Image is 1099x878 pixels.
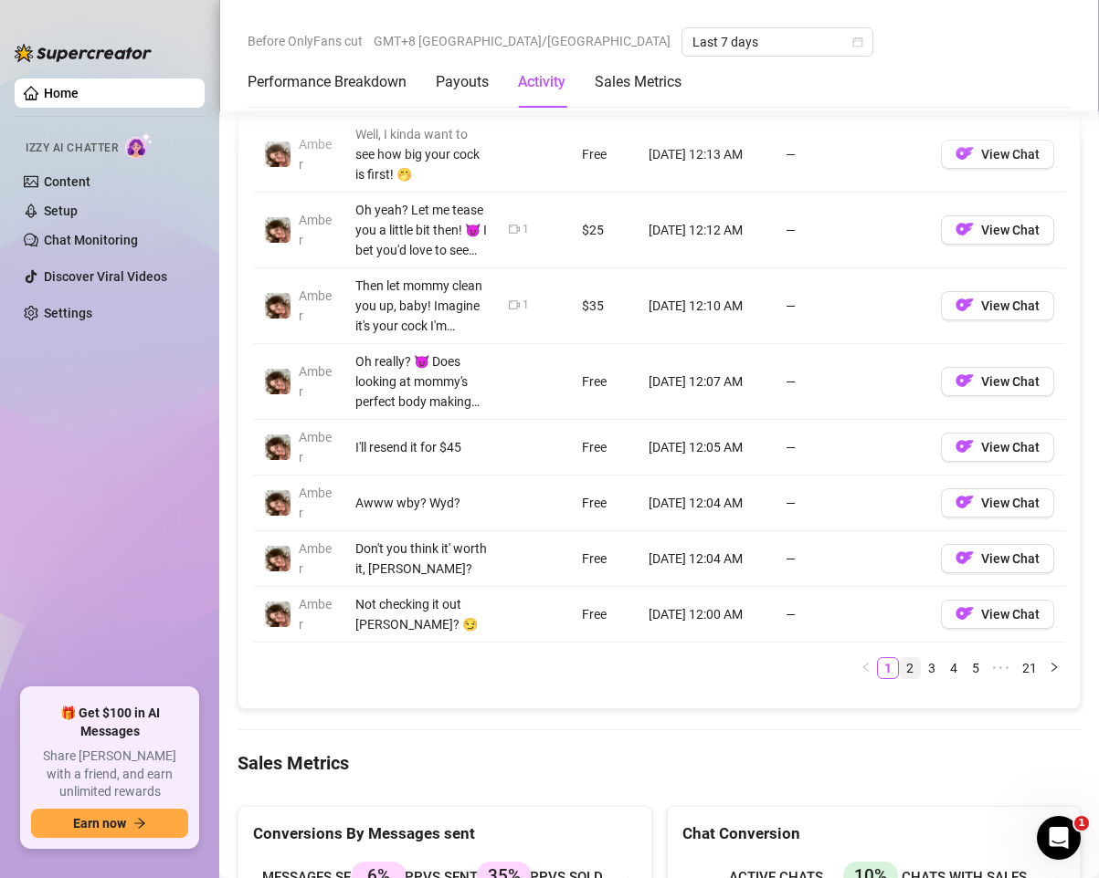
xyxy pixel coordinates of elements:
[265,546,291,571] img: Amber
[355,276,487,336] div: Then let mommy clean you up, baby! Imagine it's your cock I'm sucking in the video instead of thi...
[941,611,1054,625] a: OFView Chat
[26,140,118,157] span: Izzy AI Chatter
[922,658,942,678] a: 3
[775,587,930,643] td: —
[265,369,291,394] img: Amber
[299,597,332,632] span: Amber
[900,658,920,678] a: 2
[941,600,1054,629] button: OFView Chat
[1017,658,1042,678] a: 21
[571,476,638,531] td: Free
[299,213,332,247] span: Amber
[981,298,1040,313] span: View Chat
[682,821,1066,846] div: Chat Conversion
[965,657,987,679] li: 5
[981,223,1040,237] span: View Chat
[1043,657,1065,679] button: right
[941,499,1054,514] a: OFView Chat
[775,268,930,344] td: —
[1043,657,1065,679] li: Next Page
[638,344,775,420] td: [DATE] 12:07 AM
[1049,662,1060,673] span: right
[125,132,153,159] img: AI Chatter
[921,657,943,679] li: 3
[299,288,332,323] span: Amber
[518,71,565,93] div: Activity
[956,493,974,511] img: OF
[775,420,930,476] td: —
[265,490,291,516] img: Amber
[44,204,78,218] a: Setup
[265,434,291,460] img: Amber
[941,226,1054,241] a: OFView Chat
[944,658,964,678] a: 4
[956,437,974,455] img: OF
[571,268,638,344] td: $35
[775,531,930,587] td: —
[374,27,671,55] span: GMT+8 [GEOGRAPHIC_DATA]/[GEOGRAPHIC_DATA]
[956,549,974,567] img: OF
[571,193,638,268] td: $25
[265,293,291,319] img: Amber
[638,193,775,268] td: [DATE] 12:12 AM
[355,437,487,457] div: I'll resend it for $45
[638,531,775,587] td: [DATE] 12:04 AM
[15,44,152,62] img: logo-BBDzfeDw.svg
[265,141,291,167] img: Amber
[509,224,520,235] span: video-camera
[638,268,775,344] td: [DATE] 12:10 AM
[299,541,332,576] span: Amber
[775,117,930,193] td: —
[941,151,1054,165] a: OFView Chat
[44,233,138,247] a: Chat Monitoring
[956,220,974,238] img: OF
[355,594,487,634] div: Not checking it out [PERSON_NAME]? 😏
[692,28,862,56] span: Last 7 days
[941,291,1054,320] button: OFView Chat
[987,657,1016,679] li: Next 5 Pages
[355,200,487,260] div: Oh yeah? Let me tease you a little bit then! 😈 I bet you'd love to see me bent over and shake my ...
[355,538,487,579] div: Don't you think it' worth it, [PERSON_NAME]?
[299,486,332,520] span: Amber
[941,488,1054,517] button: OFView Chat
[956,371,974,390] img: OF
[852,37,863,47] span: calendar
[966,658,986,678] a: 5
[638,587,775,643] td: [DATE] 12:00 AM
[238,750,1081,776] h4: Sales Metrics
[1016,657,1043,679] li: 21
[855,657,877,679] li: Previous Page
[523,221,529,238] div: 1
[436,71,489,93] div: Payouts
[775,344,930,420] td: —
[1074,816,1089,831] span: 1
[571,420,638,476] td: Free
[987,657,1016,679] span: •••
[981,374,1040,389] span: View Chat
[355,124,487,184] div: Well, I kinda want to see how big your cock is first! 🤭
[44,86,79,100] a: Home
[571,531,638,587] td: Free
[571,117,638,193] td: Free
[941,444,1054,458] a: OFView Chat
[943,657,965,679] li: 4
[571,587,638,643] td: Free
[355,351,487,412] div: Oh really? 😈 Does looking at mommy's perfect body making you so hot rn?
[941,215,1054,245] button: OFView Chat
[265,217,291,243] img: Amber
[355,493,487,513] div: Awww wby? Wyd?
[941,302,1054,317] a: OFView Chat
[956,296,974,314] img: OF
[44,306,92,320] a: Settings
[775,193,930,268] td: —
[878,658,898,678] a: 1
[775,476,930,531] td: —
[638,420,775,476] td: [DATE] 12:05 AM
[941,544,1054,573] button: OFView Chat
[981,551,1040,566] span: View Chat
[31,809,188,838] button: Earn nowarrow-right
[941,433,1054,462] button: OFView Chat
[956,144,974,162] img: OF
[299,364,332,399] span: Amber
[638,117,775,193] td: [DATE] 12:13 AM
